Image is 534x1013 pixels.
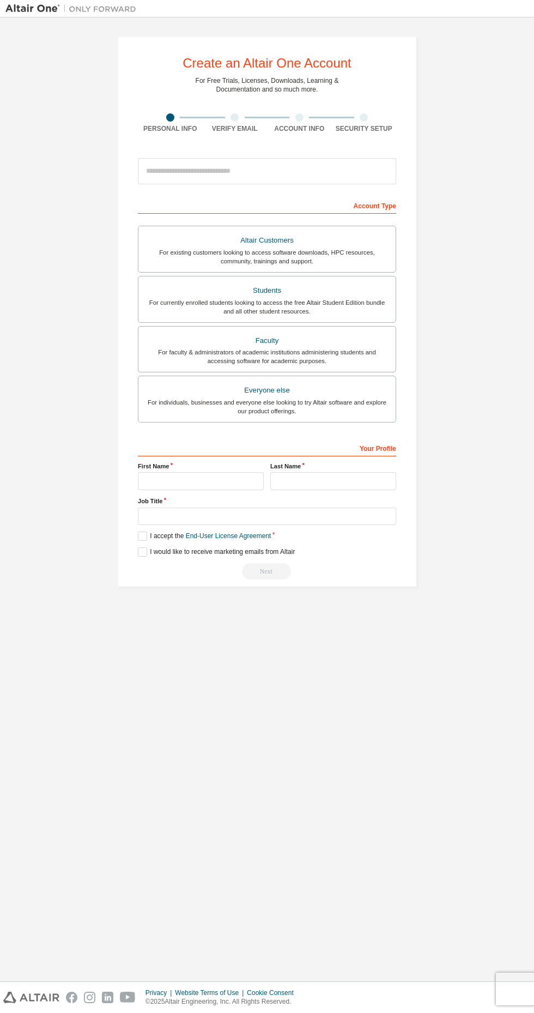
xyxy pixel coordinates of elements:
a: End-User License Agreement [186,532,271,540]
img: altair_logo.svg [3,992,59,1003]
div: For existing customers looking to access software downloads, HPC resources, community, trainings ... [145,248,389,266]
p: © 2025 Altair Engineering, Inc. All Rights Reserved. [145,997,300,1006]
div: Create an Altair One Account [183,57,351,70]
div: Everyone else [145,383,389,398]
div: Website Terms of Use [175,988,247,997]
div: Account Type [138,196,396,214]
div: Verify Email [203,124,268,133]
div: Read and acccept EULA to continue [138,563,396,580]
div: For individuals, businesses and everyone else looking to try Altair software and explore our prod... [145,398,389,415]
div: Personal Info [138,124,203,133]
div: For currently enrolled students looking to access the free Altair Student Edition bundle and all ... [145,298,389,316]
img: instagram.svg [84,992,95,1003]
div: For faculty & administrators of academic institutions administering students and accessing softwa... [145,348,389,365]
div: Your Profile [138,439,396,456]
div: Security Setup [332,124,397,133]
label: Last Name [270,462,396,471]
div: Cookie Consent [247,988,300,997]
img: facebook.svg [66,992,77,1003]
div: For Free Trials, Licenses, Downloads, Learning & Documentation and so much more. [196,76,339,94]
label: First Name [138,462,264,471]
div: Account Info [267,124,332,133]
div: Altair Customers [145,233,389,248]
label: Job Title [138,497,396,505]
div: Students [145,283,389,298]
div: Privacy [145,988,175,997]
label: I would like to receive marketing emails from Altair [138,547,295,557]
label: I accept the [138,532,271,541]
img: Altair One [5,3,142,14]
img: youtube.svg [120,992,136,1003]
div: Faculty [145,333,389,348]
img: linkedin.svg [102,992,113,1003]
